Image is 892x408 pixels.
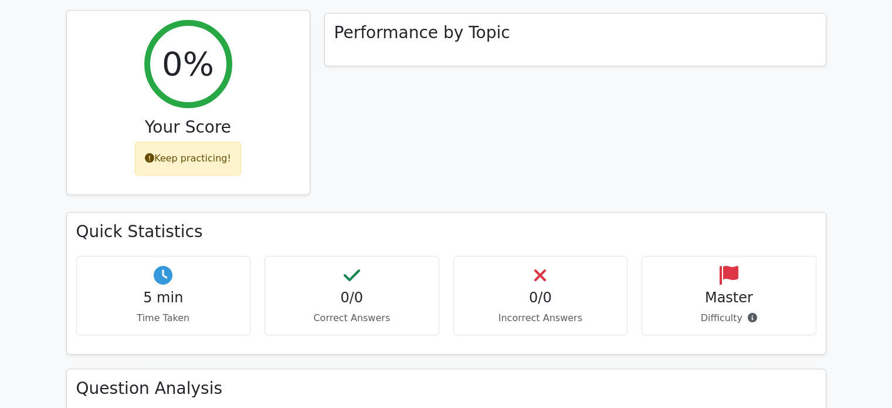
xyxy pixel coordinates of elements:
h3: Quick Statistics [76,222,816,242]
p: Correct Answers [274,311,429,325]
h4: Master [652,289,806,306]
p: Incorrect Answers [463,311,618,325]
h3: Question Analysis [76,379,816,399]
p: Difficulty [652,311,806,325]
h4: 5 min [86,289,241,306]
h2: 0% [162,44,214,83]
p: Time Taken [86,311,241,325]
div: Keep practicing! [135,141,241,176]
h3: Your Score [76,117,300,137]
h4: 0/0 [463,289,618,306]
h3: Performance by Topic [334,23,510,43]
h4: 0/0 [274,289,429,306]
